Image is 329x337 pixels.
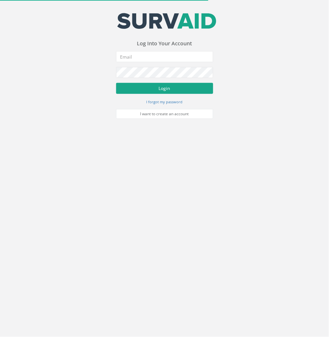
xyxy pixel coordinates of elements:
input: Email [116,51,213,62]
a: I want to create an account [116,109,213,119]
a: I forgot my password [147,99,183,105]
h3: Log Into Your Account [116,41,213,47]
button: Login [116,83,213,94]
